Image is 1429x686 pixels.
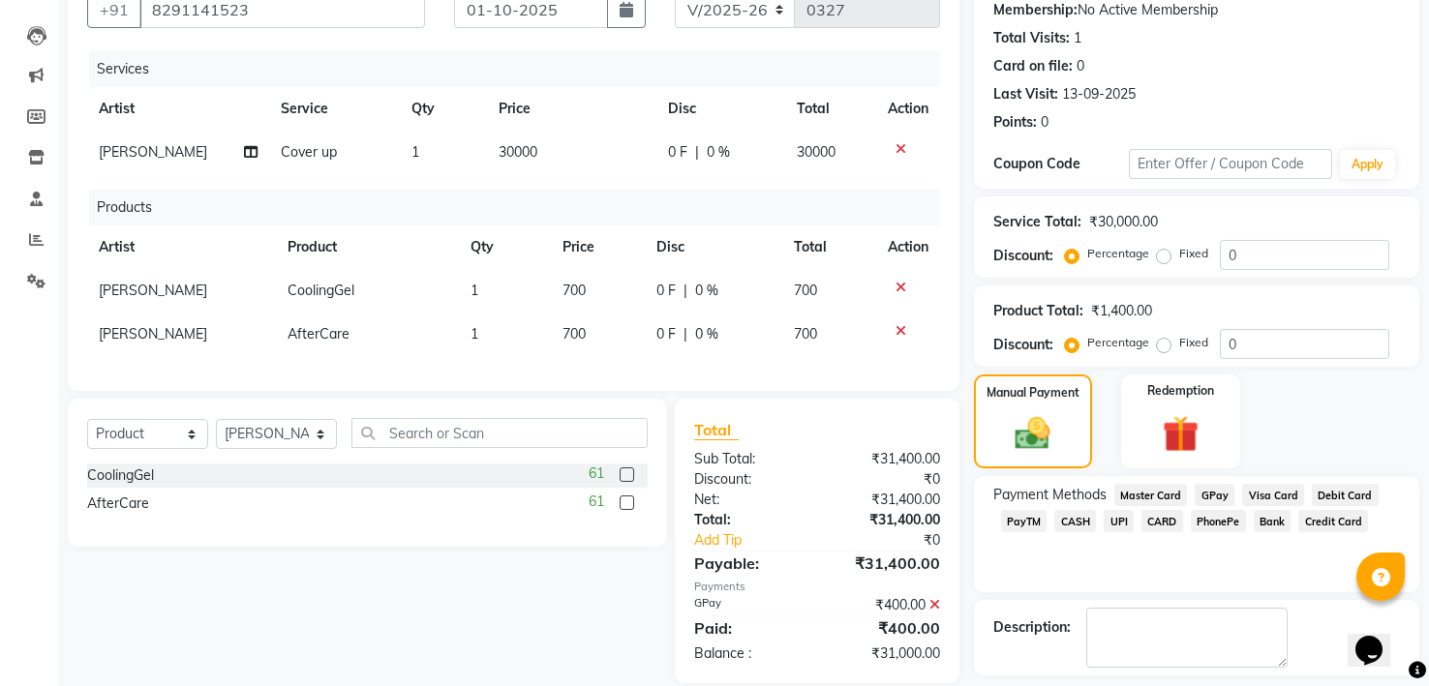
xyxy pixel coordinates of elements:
[1041,112,1049,133] div: 0
[817,552,955,575] div: ₹31,400.00
[794,282,817,299] span: 700
[87,465,154,486] div: CoolingGel
[1091,301,1152,321] div: ₹1,400.00
[680,552,817,575] div: Payable:
[411,143,419,161] span: 1
[589,463,604,484] span: 61
[351,418,648,448] input: Search or Scan
[680,469,817,490] div: Discount:
[1062,84,1136,104] div: 13-09-2025
[1147,382,1214,400] label: Redemption
[695,281,718,301] span: 0 %
[400,87,487,131] th: Qty
[785,87,875,131] th: Total
[993,112,1037,133] div: Points:
[817,490,955,510] div: ₹31,400.00
[817,595,955,615] div: ₹400.00
[99,143,207,161] span: [PERSON_NAME]
[695,324,718,344] span: 0 %
[1340,150,1395,179] button: Apply
[562,325,586,343] span: 700
[471,282,478,299] span: 1
[668,142,687,163] span: 0 F
[89,51,955,87] div: Services
[695,142,699,163] span: |
[797,143,836,161] span: 30000
[1195,484,1234,506] span: GPay
[1179,245,1208,262] label: Fixed
[707,142,730,163] span: 0 %
[684,281,687,301] span: |
[499,143,537,161] span: 30000
[288,325,350,343] span: AfterCare
[645,225,783,269] th: Disc
[656,281,676,301] span: 0 F
[281,143,337,161] span: Cover up
[87,87,269,131] th: Artist
[656,324,676,344] span: 0 F
[1077,56,1084,76] div: 0
[1054,510,1096,532] span: CASH
[817,469,955,490] div: ₹0
[1179,334,1208,351] label: Fixed
[551,225,644,269] th: Price
[1348,609,1410,667] iframe: chat widget
[1114,484,1188,506] span: Master Card
[993,212,1081,232] div: Service Total:
[487,87,655,131] th: Price
[1141,510,1183,532] span: CARD
[993,485,1107,505] span: Payment Methods
[782,225,875,269] th: Total
[89,190,955,225] div: Products
[839,530,954,551] div: ₹0
[684,324,687,344] span: |
[1104,510,1134,532] span: UPI
[993,246,1053,266] div: Discount:
[1004,413,1061,454] img: _cash.svg
[1074,28,1081,48] div: 1
[276,225,459,269] th: Product
[993,28,1070,48] div: Total Visits:
[993,617,1071,638] div: Description:
[876,87,940,131] th: Action
[1242,484,1304,506] span: Visa Card
[99,325,207,343] span: [PERSON_NAME]
[1001,510,1048,532] span: PayTM
[680,449,817,469] div: Sub Total:
[993,154,1129,174] div: Coupon Code
[562,282,586,299] span: 700
[993,56,1073,76] div: Card on file:
[1087,245,1149,262] label: Percentage
[1151,411,1211,457] img: _gift.svg
[794,325,817,343] span: 700
[1254,510,1292,532] span: Bank
[993,301,1083,321] div: Product Total:
[680,595,817,615] div: GPay
[694,420,739,440] span: Total
[680,643,817,664] div: Balance :
[1312,484,1379,506] span: Debit Card
[589,492,604,512] span: 61
[987,384,1079,402] label: Manual Payment
[680,530,840,551] a: Add Tip
[680,616,817,640] div: Paid:
[993,84,1058,104] div: Last Visit:
[1087,334,1149,351] label: Percentage
[680,510,817,530] div: Total:
[1129,149,1332,179] input: Enter Offer / Coupon Code
[876,225,940,269] th: Action
[656,87,786,131] th: Disc
[694,579,940,595] div: Payments
[817,643,955,664] div: ₹31,000.00
[99,282,207,299] span: [PERSON_NAME]
[817,616,955,640] div: ₹400.00
[459,225,552,269] th: Qty
[817,449,955,469] div: ₹31,400.00
[817,510,955,530] div: ₹31,400.00
[269,87,400,131] th: Service
[993,335,1053,355] div: Discount:
[680,490,817,510] div: Net:
[471,325,478,343] span: 1
[288,282,354,299] span: CoolingGel
[87,493,149,514] div: AfterCare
